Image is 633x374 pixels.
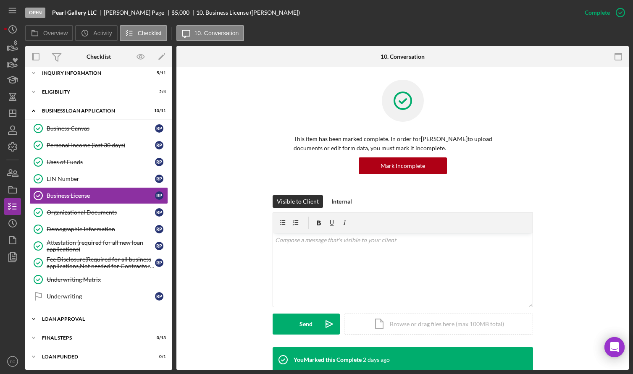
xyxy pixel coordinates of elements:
[47,239,155,253] div: Attestation (required for all new loan applications)
[151,89,166,94] div: 2 / 4
[294,134,512,153] p: This item has been marked complete. In order for [PERSON_NAME] to upload documents or edit form d...
[10,359,16,364] text: FC
[75,25,117,41] button: Activity
[29,204,168,221] a: Organizational DocumentsRP
[42,354,145,359] div: LOAN FUNDED
[155,141,163,149] div: R P
[87,53,111,60] div: Checklist
[155,242,163,250] div: R P
[294,356,362,363] div: You Marked this Complete
[47,226,155,233] div: Demographic Information
[176,25,244,41] button: 10. Conversation
[25,8,45,18] div: Open
[29,154,168,170] a: Uses of FundsRP
[104,9,171,16] div: [PERSON_NAME] Page
[29,120,168,137] a: Business CanvasRP
[47,293,155,300] div: Underwriting
[29,221,168,238] a: Demographic InformationRP
[155,191,163,200] div: R P
[42,335,145,340] div: Final Steps
[29,137,168,154] a: Personal Income (last 30 days)RP
[47,125,155,132] div: Business Canvas
[576,4,629,21] button: Complete
[381,157,425,174] div: Mark Incomplete
[120,25,167,41] button: Checklist
[47,192,155,199] div: Business License
[155,208,163,217] div: R P
[155,175,163,183] div: R P
[138,30,162,37] label: Checklist
[155,259,163,267] div: R P
[47,276,168,283] div: Underwriting Matrix
[47,209,155,216] div: Organizational Documents
[359,157,447,174] button: Mark Incomplete
[155,225,163,233] div: R P
[585,4,610,21] div: Complete
[171,9,189,16] span: $5,000
[4,353,21,370] button: FC
[42,316,162,322] div: Loan Approval
[151,108,166,113] div: 10 / 11
[327,195,356,208] button: Internal
[155,124,163,133] div: R P
[151,71,166,76] div: 5 / 11
[29,254,168,271] a: Fee Disclosure(Required for all business applications,Not needed for Contractor loans)RP
[155,292,163,301] div: R P
[331,195,352,208] div: Internal
[47,175,155,182] div: EIN Number
[381,53,425,60] div: 10. Conversation
[194,30,239,37] label: 10. Conversation
[604,337,625,357] div: Open Intercom Messenger
[29,288,168,305] a: UnderwritingRP
[29,187,168,204] a: Business LicenseRP
[42,89,145,94] div: Eligibility
[47,142,155,149] div: Personal Income (last 30 days)
[47,159,155,165] div: Uses of Funds
[299,314,313,335] div: Send
[277,195,319,208] div: Visible to Client
[273,195,323,208] button: Visible to Client
[151,354,166,359] div: 0 / 1
[47,256,155,269] div: Fee Disclosure(Required for all business applications,Not needed for Contractor loans)
[273,314,340,335] button: Send
[363,356,390,363] time: 2025-10-13 18:30
[29,170,168,187] a: EIN NumberRP
[93,30,112,37] label: Activity
[42,108,145,113] div: BUSINESS LOAN APPLICATION
[25,25,73,41] button: Overview
[43,30,68,37] label: Overview
[29,271,168,288] a: Underwriting Matrix
[52,9,97,16] b: Pearl Gallery LLC
[151,335,166,340] div: 0 / 13
[29,238,168,254] a: Attestation (required for all new loan applications)RP
[155,158,163,166] div: R P
[196,9,300,16] div: 10. Business License ([PERSON_NAME])
[42,71,145,76] div: INQUIRY INFORMATION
